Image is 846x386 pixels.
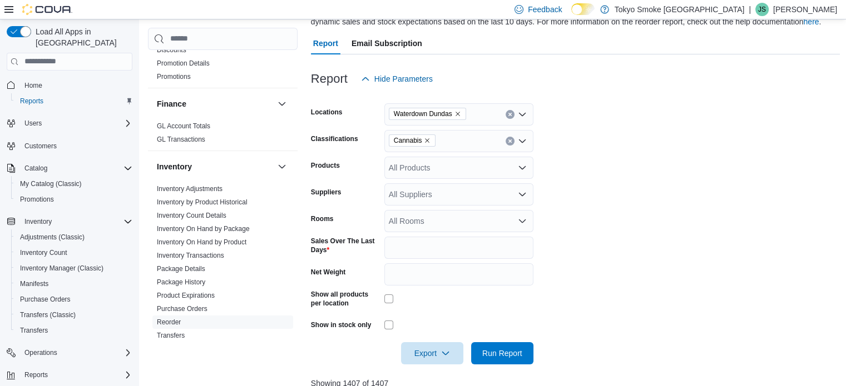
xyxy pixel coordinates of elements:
span: Reports [20,368,132,382]
span: Inventory Count [20,248,67,257]
button: Run Report [471,342,533,364]
a: Adjustments (Classic) [16,230,89,244]
span: Inventory Manager (Classic) [16,262,132,275]
span: Inventory Adjustments [157,184,222,193]
a: Purchase Orders [157,305,207,313]
span: Reorder [157,318,181,327]
a: GL Transactions [157,136,205,143]
a: Home [20,79,47,92]
a: Package History [157,278,205,286]
span: Customers [24,142,57,151]
button: Customers [2,138,137,154]
a: Inventory Count [16,246,72,259]
h3: Inventory [157,161,192,172]
button: Finance [157,98,273,109]
span: Hide Parameters [374,73,433,84]
span: GL Account Totals [157,122,210,131]
label: Show in stock only [311,320,372,329]
button: Manifests [11,276,137,292]
span: Purchase Orders [20,295,71,304]
span: Transfers (Classic) [16,308,132,322]
button: Home [2,77,137,93]
button: Inventory [2,214,137,229]
button: Hide Parameters [357,68,437,90]
span: JS [758,3,766,16]
a: Promotions [16,193,58,206]
span: Inventory Transactions [157,251,224,260]
span: Transfers [16,324,132,337]
span: Inventory On Hand by Product [157,238,246,247]
span: Package Details [157,264,205,273]
span: Inventory Manager (Classic) [20,264,103,273]
span: Promotion Details [157,59,210,68]
a: Discounts [157,46,186,54]
span: Catalog [20,162,132,175]
span: Catalog [24,164,47,173]
a: Promotion Details [157,59,210,67]
label: Net Weight [311,268,345,277]
span: My Catalog (Classic) [20,179,82,188]
button: Open list of options [518,110,527,119]
button: Purchase Orders [11,292,137,307]
span: Adjustments (Classic) [16,230,132,244]
a: Reports [16,94,48,108]
button: Inventory [275,160,289,173]
a: Inventory On Hand by Product [157,238,246,246]
button: Reports [2,367,137,383]
p: | [749,3,751,16]
button: Operations [2,345,137,360]
button: Inventory [157,161,273,172]
button: Transfers [11,323,137,338]
button: Operations [20,346,62,359]
span: Transfers [20,326,48,335]
a: Inventory On Hand by Package [157,225,250,233]
img: Cova [22,4,72,15]
button: Inventory Count [11,245,137,260]
a: here [803,17,819,26]
span: Operations [24,348,57,357]
p: [PERSON_NAME] [773,3,837,16]
button: Open list of options [518,163,527,172]
button: Open list of options [518,190,527,199]
button: Open list of options [518,137,527,146]
a: Promotions [157,73,191,81]
button: My Catalog (Classic) [11,176,137,192]
span: Report [313,32,338,54]
span: Waterdown Dundas [394,108,452,119]
span: Reports [20,97,43,106]
label: Show all products per location [311,290,380,308]
span: Inventory Count [16,246,132,259]
label: Sales Over The Last Days [311,237,380,254]
a: Product Expirations [157,292,215,299]
a: Purchase Orders [16,293,75,306]
a: Inventory Count Details [157,212,226,219]
span: Waterdown Dundas [389,108,466,120]
span: Load All Apps in [GEOGRAPHIC_DATA] [31,26,132,48]
h3: Finance [157,98,186,109]
span: Users [24,119,42,128]
h3: Report [311,72,348,86]
span: Adjustments (Classic) [20,233,85,242]
span: Run Report [482,348,522,359]
a: Inventory Adjustments [157,185,222,193]
span: Promotions [157,72,191,81]
a: Package Details [157,265,205,273]
a: My Catalog (Classic) [16,177,86,191]
button: Remove Waterdown Dundas from selection in this group [454,111,461,117]
button: Finance [275,97,289,111]
a: Transfers [157,332,185,339]
p: Tokyo Smoke [GEOGRAPHIC_DATA] [615,3,745,16]
span: Operations [20,346,132,359]
span: Reports [16,94,132,108]
span: Promotions [20,195,54,204]
button: Reports [20,368,52,382]
button: Inventory [20,215,56,228]
button: Catalog [20,162,52,175]
button: Inventory Manager (Classic) [11,260,137,276]
button: Promotions [11,192,137,207]
div: Discounts & Promotions [148,43,298,88]
button: Export [401,342,463,364]
span: Manifests [16,277,132,290]
button: Remove Cannabis from selection in this group [424,137,431,144]
span: Dark Mode [571,15,572,16]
